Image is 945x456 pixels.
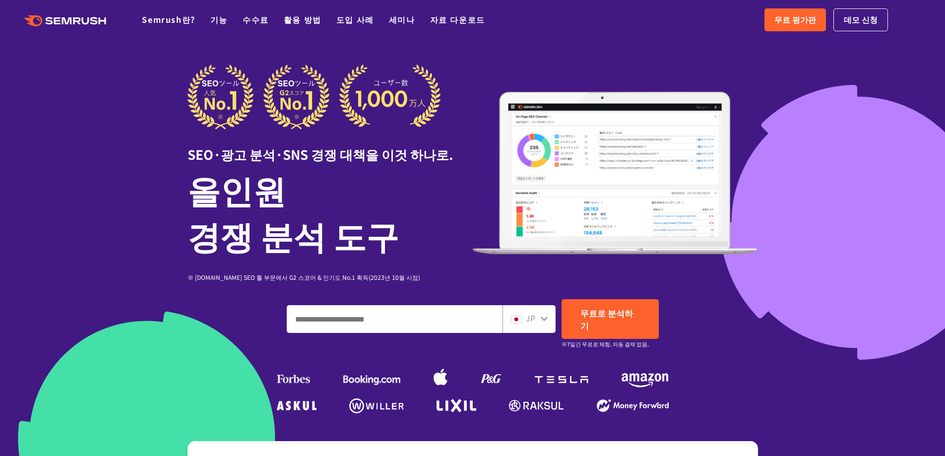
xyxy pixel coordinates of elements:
[188,165,286,213] font: 올인원
[188,211,399,259] font: 경쟁 분석 도구
[188,273,420,281] font: ※ [DOMAIN_NAME] SEO 툴 부문에서 G2 스코어 & 인기도 No.1 획득(2023년 10월 시점)
[142,13,195,25] a: Semrush란?
[526,312,535,324] font: JP
[336,13,374,25] a: 도입 사례
[562,340,649,348] font: ※7일간 무료로 체험. 자동 결제 없음.
[210,13,228,25] a: 기능
[188,145,453,163] font: SEO·광고 분석·SNS 경쟁 대책을 이것 하나로.
[562,299,659,339] a: 무료로 분석하기
[430,13,485,25] a: 자료 다운로드
[580,307,633,331] font: 무료로 분석하기
[844,13,878,25] font: 데모 신청
[389,13,415,25] a: 세미나
[287,306,502,332] input: 도메인, 키워드 또는 URL을 입력하세요.
[764,8,826,31] a: 무료 평가판
[284,13,321,25] a: 활용 방법
[243,13,269,25] a: 수수료
[833,8,888,31] a: 데모 신청
[774,13,816,25] font: 무료 평가판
